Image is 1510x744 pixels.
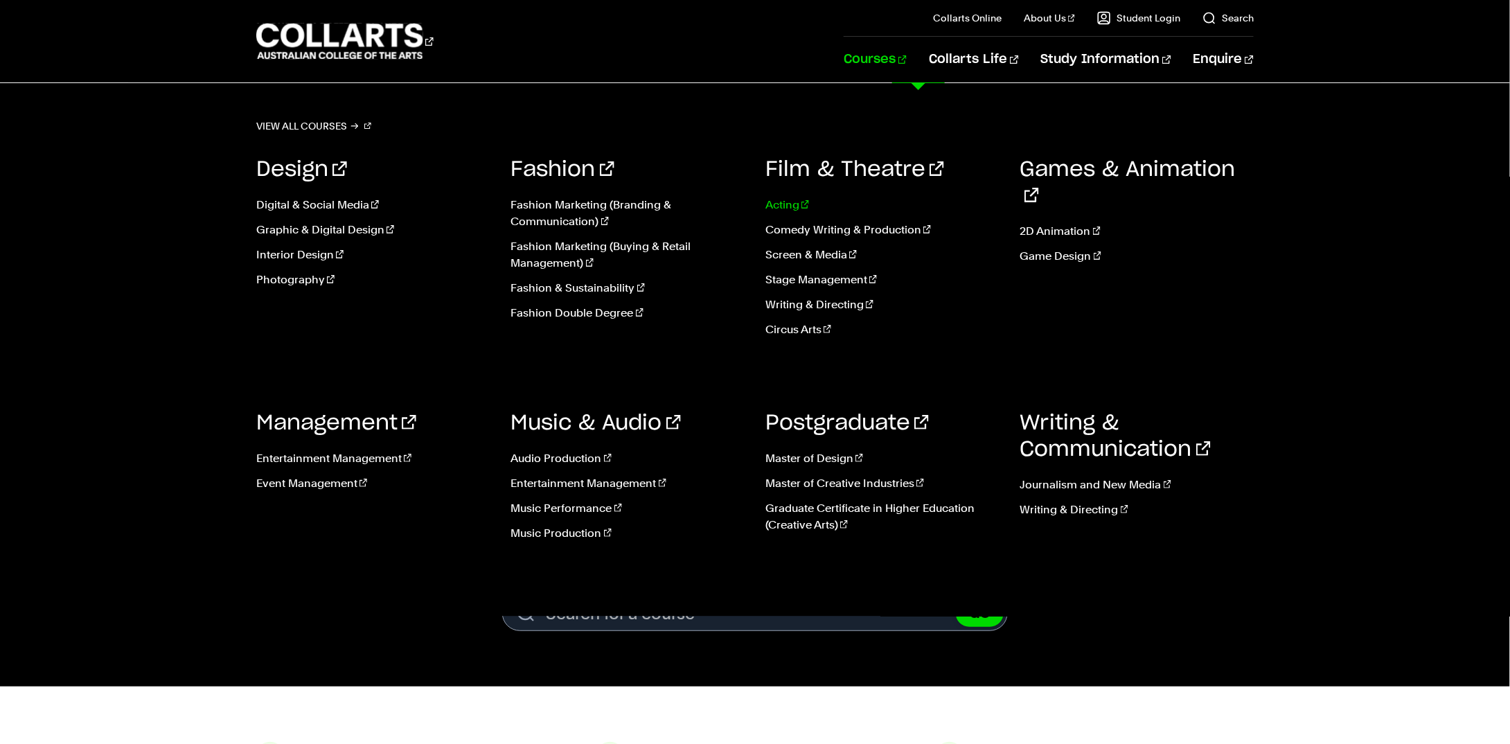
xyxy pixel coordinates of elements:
[511,280,745,296] a: Fashion & Sustainability
[1024,11,1075,25] a: About Us
[256,197,490,213] a: Digital & Social Media
[765,296,1000,313] a: Writing & Directing
[256,21,434,61] div: Go to homepage
[765,197,1000,213] a: Acting
[1020,159,1236,206] a: Games & Animation
[1020,248,1254,265] a: Game Design
[765,272,1000,288] a: Stage Management
[511,500,745,517] a: Music Performance
[765,321,1000,338] a: Circus Arts
[511,450,745,467] a: Audio Production
[1202,11,1254,25] a: Search
[511,197,745,230] a: Fashion Marketing (Branding & Communication)
[1020,223,1254,240] a: 2D Animation
[1041,37,1171,82] a: Study Information
[1020,477,1254,493] a: Journalism and New Media
[511,305,745,321] a: Fashion Double Degree
[765,500,1000,533] a: Graduate Certificate in Higher Education (Creative Arts)
[929,37,1018,82] a: Collarts Life
[1020,502,1254,518] a: Writing & Directing
[256,222,490,238] a: Graphic & Digital Design
[256,272,490,288] a: Photography
[765,247,1000,263] a: Screen & Media
[256,413,416,434] a: Management
[511,238,745,272] a: Fashion Marketing (Buying & Retail Management)
[256,475,490,492] a: Event Management
[1020,413,1211,460] a: Writing & Communication
[933,11,1002,25] a: Collarts Online
[511,159,614,180] a: Fashion
[765,413,929,434] a: Postgraduate
[765,450,1000,467] a: Master of Design
[1193,37,1254,82] a: Enquire
[256,450,490,467] a: Entertainment Management
[256,159,347,180] a: Design
[256,116,371,136] a: View all courses
[765,159,944,180] a: Film & Theatre
[256,247,490,263] a: Interior Design
[765,475,1000,492] a: Master of Creative Industries
[511,475,745,492] a: Entertainment Management
[511,525,745,542] a: Music Production
[1097,11,1180,25] a: Student Login
[511,413,681,434] a: Music & Audio
[765,222,1000,238] a: Comedy Writing & Production
[844,37,907,82] a: Courses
